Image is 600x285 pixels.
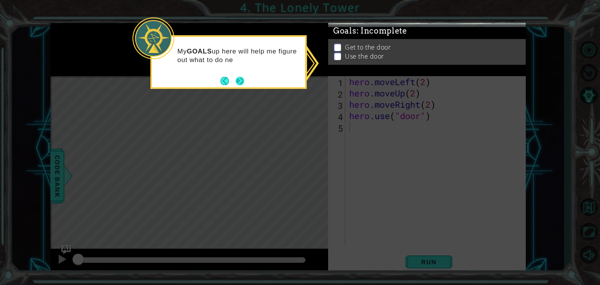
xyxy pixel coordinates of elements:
span: Goals [333,27,407,36]
p: Get to the door [345,43,391,52]
strong: GOALS [187,48,212,55]
p: Use the door [345,52,384,61]
span: : Incomplete [357,27,407,36]
button: Back [220,77,236,85]
button: Next [236,77,244,85]
p: My up here will help me figure out what to do ne [177,47,300,64]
